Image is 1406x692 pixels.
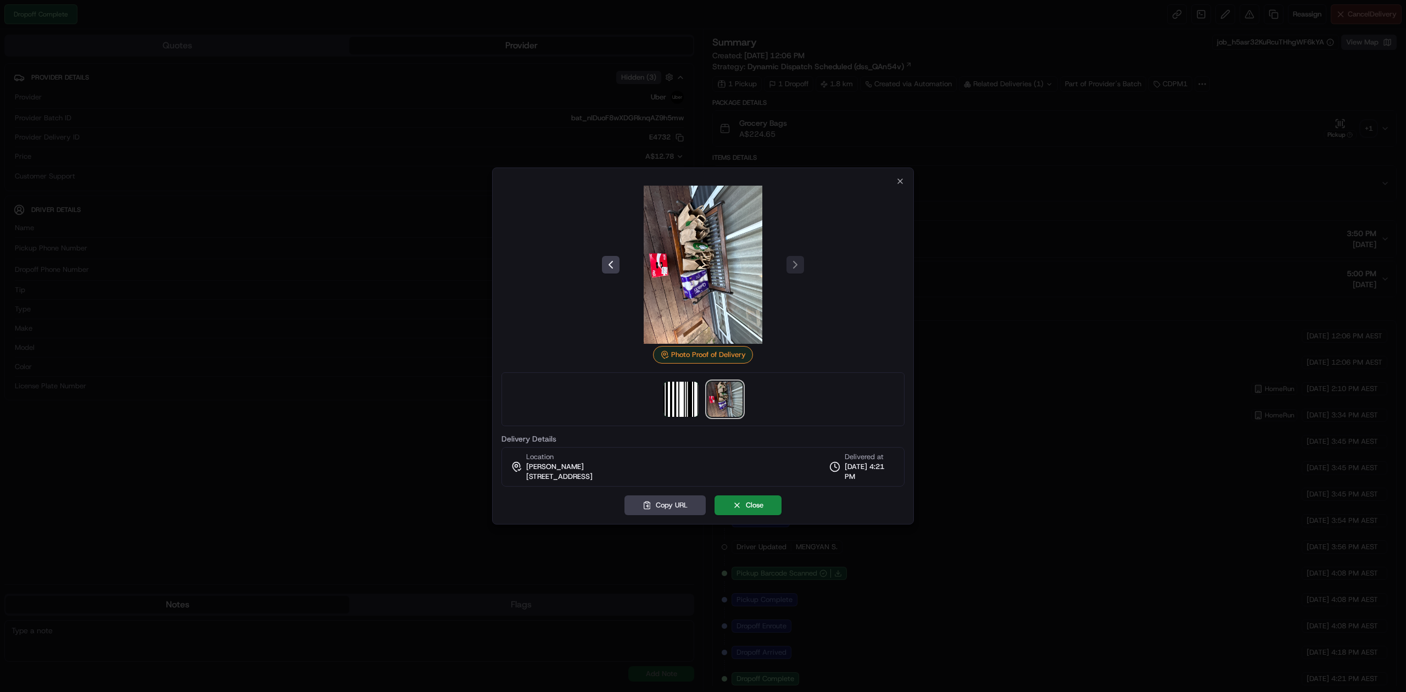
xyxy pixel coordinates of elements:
[663,382,699,417] img: barcode_scan_on_pickup image
[707,382,743,417] img: photo_proof_of_delivery image
[845,462,895,482] span: [DATE] 4:21 PM
[624,186,782,344] img: photo_proof_of_delivery image
[653,346,753,364] div: Photo Proof of Delivery
[624,495,706,515] button: Copy URL
[501,435,905,443] label: Delivery Details
[845,452,895,462] span: Delivered at
[526,472,593,482] span: [STREET_ADDRESS]
[526,452,554,462] span: Location
[526,462,584,472] span: [PERSON_NAME]
[715,495,782,515] button: Close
